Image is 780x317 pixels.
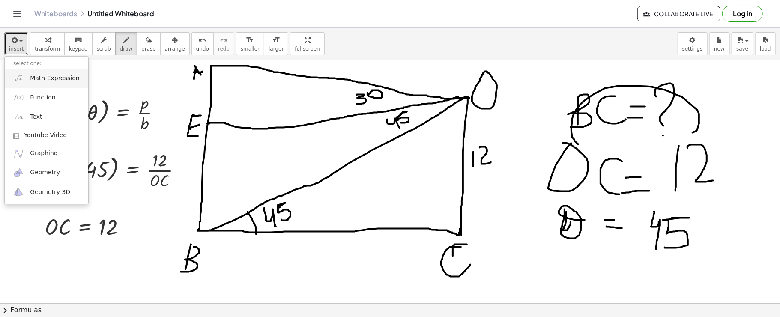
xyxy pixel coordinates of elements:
[13,73,24,84] img: sqrt_x.png
[760,46,771,52] span: load
[97,46,111,52] span: scrub
[5,59,88,69] li: select one:
[5,88,88,107] a: Function
[30,113,42,121] span: Text
[290,32,324,55] button: fullscreen
[272,35,280,45] i: format_size
[5,107,88,126] a: Text
[120,46,133,52] span: draw
[30,93,56,102] span: Function
[755,32,776,55] button: load
[137,32,160,55] button: erase
[220,35,228,45] i: redo
[5,144,88,163] a: Graphing
[637,6,720,21] button: Collaborate Live
[92,32,116,55] button: scrub
[678,32,708,55] button: settings
[4,32,28,55] button: insert
[241,46,260,52] span: smaller
[5,163,88,182] a: Geometry
[236,32,264,55] button: format_sizesmaller
[24,131,67,140] span: Youtube Video
[74,35,82,45] i: keyboard
[5,127,88,144] a: Youtube Video
[13,92,24,103] img: f_x.png
[34,9,77,18] a: Whiteboards
[13,167,24,178] img: ggb-geometry.svg
[645,10,713,18] span: Collaborate Live
[714,46,725,52] span: new
[30,32,65,55] button: transform
[213,32,234,55] button: redoredo
[218,46,230,52] span: redo
[722,6,763,22] button: Log in
[5,69,88,88] a: Math Expression
[198,35,206,45] i: undo
[165,46,185,52] span: arrange
[30,149,58,158] span: Graphing
[30,168,60,177] span: Geometry
[13,111,24,122] img: Aa.png
[13,187,24,197] img: ggb-3d.svg
[269,46,284,52] span: larger
[246,35,254,45] i: format_size
[9,46,24,52] span: insert
[5,182,88,202] a: Geometry 3D
[732,32,753,55] button: save
[10,7,24,21] button: Toggle navigation
[69,46,88,52] span: keypad
[30,74,79,83] span: Math Expression
[160,32,190,55] button: arrange
[736,46,748,52] span: save
[682,46,703,52] span: settings
[196,46,209,52] span: undo
[141,46,155,52] span: erase
[30,188,70,197] span: Geometry 3D
[115,32,137,55] button: draw
[191,32,214,55] button: undoundo
[264,32,288,55] button: format_sizelarger
[64,32,93,55] button: keyboardkeypad
[295,46,320,52] span: fullscreen
[13,148,24,159] img: ggb-graphing.svg
[709,32,730,55] button: new
[35,46,60,52] span: transform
